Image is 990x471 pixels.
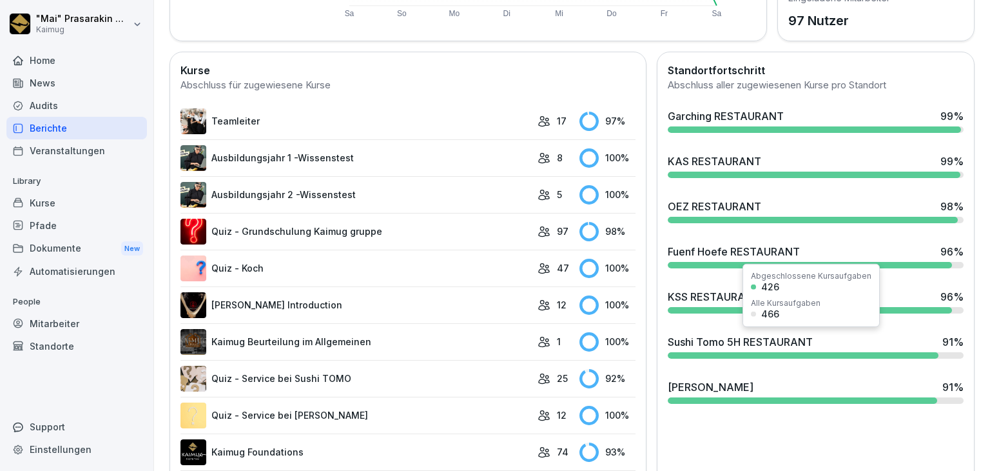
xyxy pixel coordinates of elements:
div: 100 % [579,332,635,352]
p: 8 [557,151,563,165]
div: 93 % [579,443,635,462]
img: p7t4hv9nngsgdpqtll45nlcz.png [180,439,206,465]
text: Di [503,9,510,18]
text: Mi [556,9,564,18]
a: Quiz - Grundschulung Kaimug gruppe [180,219,531,245]
a: Automatisierungen [6,260,147,283]
div: 96 % [940,244,964,259]
img: pytyph5pk76tu4q1kwztnixg.png [180,108,206,134]
div: [PERSON_NAME] [668,379,753,395]
div: Abschluss für zugewiesene Kurse [180,78,636,93]
text: Sa [712,9,722,18]
p: 97 Nutzer [788,11,890,30]
a: Kaimug Foundations [180,439,531,465]
div: Alle Kursaufgaben [751,299,820,307]
a: [PERSON_NAME] Introduction [180,292,531,318]
a: Audits [6,94,147,117]
a: Sushi Tomo 5H RESTAURANT91% [663,329,969,364]
a: KAS RESTAURANT99% [663,148,969,183]
p: 97 [557,225,568,238]
div: Sushi Tomo 5H RESTAURANT [668,334,813,350]
a: Fuenf Hoefe RESTAURANT96% [663,239,969,274]
div: 91 % [942,379,964,395]
a: News [6,72,147,94]
h2: Kurse [180,63,636,78]
a: Mitarbeiter [6,312,147,335]
text: Do [607,9,617,18]
div: KSS RESTAURANT [668,289,760,305]
img: emg2a556ow6sapjezcrppgxh.png [180,403,206,428]
div: 100 % [579,259,635,278]
a: Teamleiter [180,108,531,134]
p: People [6,292,147,312]
img: vu7fopty42ny43mjush7cma0.png [180,329,206,355]
text: So [397,9,407,18]
img: ima4gw5kbha2jc8jl1pti4b9.png [180,219,206,245]
a: [PERSON_NAME]91% [663,374,969,409]
a: Ausbildungsjahr 1 -Wissenstest [180,145,531,171]
a: Kaimug Beurteilung im Allgemeinen [180,329,531,355]
div: KAS RESTAURANT [668,154,761,169]
a: Quiz - Koch [180,256,531,281]
div: Dokumente [6,237,147,261]
div: 100 % [579,296,635,315]
div: 99 % [940,154,964,169]
a: Einstellungen [6,438,147,461]
div: 99 % [940,108,964,124]
a: Veranstaltungen [6,139,147,162]
div: 91 % [942,334,964,350]
a: Ausbildungsjahr 2 -Wissenstest [180,182,531,208]
img: pak566alvbcplycpy5gzgq7j.png [180,366,206,392]
div: 96 % [940,289,964,305]
a: KSS RESTAURANT96% [663,284,969,319]
a: Home [6,49,147,72]
div: Garching RESTAURANT [668,108,784,124]
a: Berichte [6,117,147,139]
text: Sa [345,9,354,18]
img: ejcw8pgrsnj3kwnpxq2wy9us.png [180,292,206,318]
div: 426 [761,283,779,292]
div: 466 [761,310,779,319]
p: 12 [557,408,567,422]
div: Abgeschlossene Kursaufgaben [751,272,871,280]
p: Library [6,171,147,192]
div: 98 % [940,199,964,214]
a: Quiz - Service bei [PERSON_NAME] [180,403,531,428]
div: 100 % [579,148,635,168]
p: 5 [557,188,562,201]
div: 100 % [579,406,635,425]
a: DokumenteNew [6,237,147,261]
img: t7brl8l3g3sjoed8o8dm9hn8.png [180,256,206,281]
p: 47 [557,261,569,275]
img: kdhala7dy4uwpjq3l09r8r31.png [180,182,206,208]
div: 97 % [579,112,635,131]
a: Pfade [6,214,147,237]
a: Standorte [6,335,147,357]
div: OEZ RESTAURANT [668,199,761,214]
p: Kaimug [36,25,130,34]
text: Fr [661,9,668,18]
a: Quiz - Service bei Sushi TOMO [180,366,531,392]
div: Abschluss aller zugewiesenen Kurse pro Standort [668,78,964,93]
div: 98 % [579,222,635,241]
div: Support [6,416,147,438]
p: 12 [557,298,567,312]
div: 92 % [579,369,635,388]
div: Fuenf Hoefe RESTAURANT [668,244,800,259]
p: 74 [557,445,568,459]
a: Kurse [6,192,147,214]
div: 100 % [579,185,635,205]
p: 25 [557,372,568,385]
img: m7c771e1b5zzexp1p9raqxk8.png [180,145,206,171]
p: "Mai" Prasarakin Natechnanok [36,14,130,25]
